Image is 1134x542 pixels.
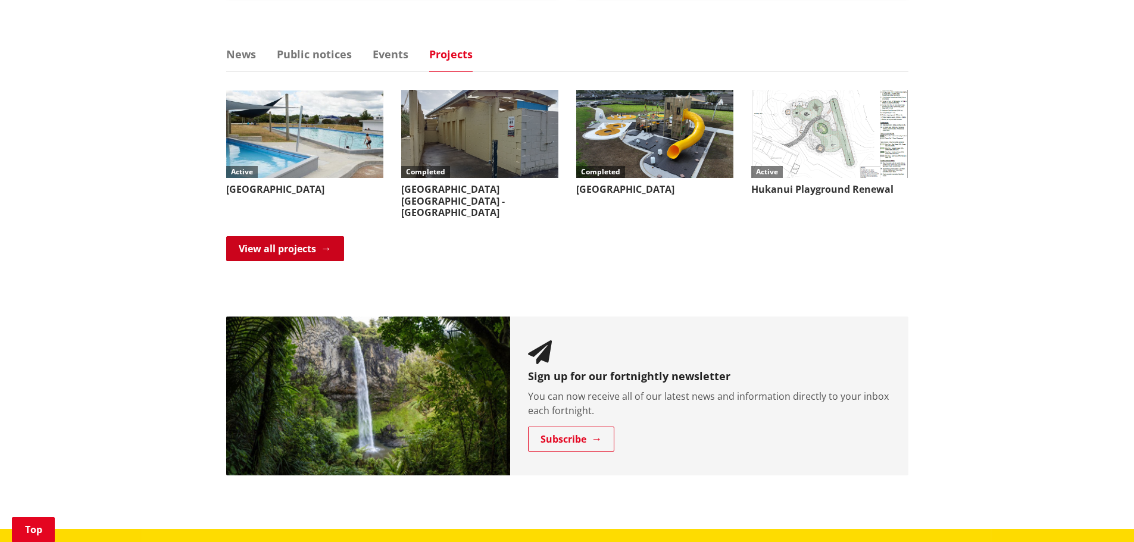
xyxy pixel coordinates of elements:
[226,184,383,195] h3: [GEOGRAPHIC_DATA]
[751,90,908,178] img: PR-21107 Hukanui Playground 3.jpg
[528,389,891,418] p: You can now receive all of our latest news and information directly to your inbox each fortnight.
[277,49,352,59] a: Public notices
[751,90,908,196] a: Active Hukanui Playground Renewal
[226,317,511,475] img: Newsletter banner
[576,166,625,178] div: Completed
[12,517,55,542] a: Top
[751,184,908,195] h3: Hukanui Playground Renewal
[401,90,558,218] a: Completed [GEOGRAPHIC_DATA] [GEOGRAPHIC_DATA] - [GEOGRAPHIC_DATA]
[401,184,558,218] h3: [GEOGRAPHIC_DATA] [GEOGRAPHIC_DATA] - [GEOGRAPHIC_DATA]
[401,90,558,178] img: Sunset Beach 3
[576,90,733,178] img: Buckland Road Playground Sept 2024 2
[226,166,258,178] div: Active
[226,90,383,178] img: PR-1628 Tuakau Aquatic Centre Entranceway
[226,90,383,196] a: Active [GEOGRAPHIC_DATA]
[1079,492,1122,535] iframe: Messenger Launcher
[429,49,473,59] a: Projects
[226,49,256,59] a: News
[226,236,344,261] a: View all projects
[751,166,783,178] div: Active
[373,49,408,59] a: Events
[576,184,733,195] h3: [GEOGRAPHIC_DATA]
[528,427,614,452] a: Subscribe
[528,370,891,383] h3: Sign up for our fortnightly newsletter
[576,90,733,196] a: Completed [GEOGRAPHIC_DATA]
[401,166,450,178] div: Completed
